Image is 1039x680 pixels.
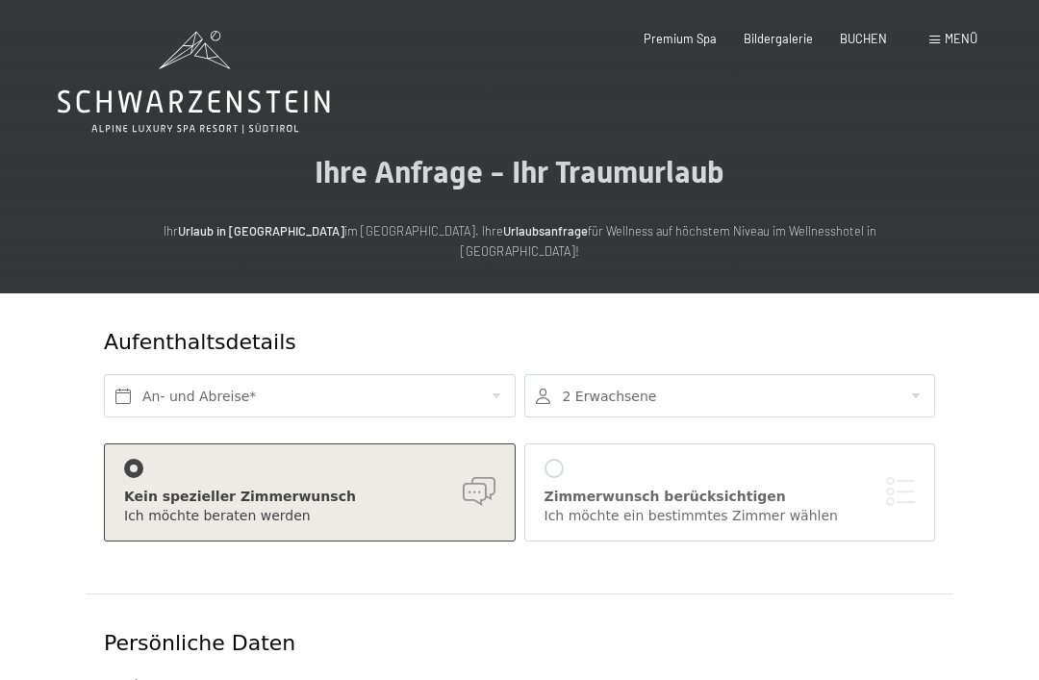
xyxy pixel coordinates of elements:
[545,507,916,526] div: Ich möchte ein bestimmtes Zimmer wählen
[178,223,344,239] strong: Urlaub in [GEOGRAPHIC_DATA]
[124,488,495,507] div: Kein spezieller Zimmerwunsch
[124,507,495,526] div: Ich möchte beraten werden
[545,488,916,507] div: Zimmerwunsch berücksichtigen
[840,31,887,46] a: BUCHEN
[135,221,904,261] p: Ihr im [GEOGRAPHIC_DATA]. Ihre für Wellness auf höchstem Niveau im Wellnesshotel in [GEOGRAPHIC_D...
[744,31,813,46] a: Bildergalerie
[644,31,717,46] a: Premium Spa
[104,328,796,358] div: Aufenthaltsdetails
[315,154,724,190] span: Ihre Anfrage - Ihr Traumurlaub
[945,31,977,46] span: Menü
[503,223,588,239] strong: Urlaubsanfrage
[104,629,935,659] div: Persönliche Daten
